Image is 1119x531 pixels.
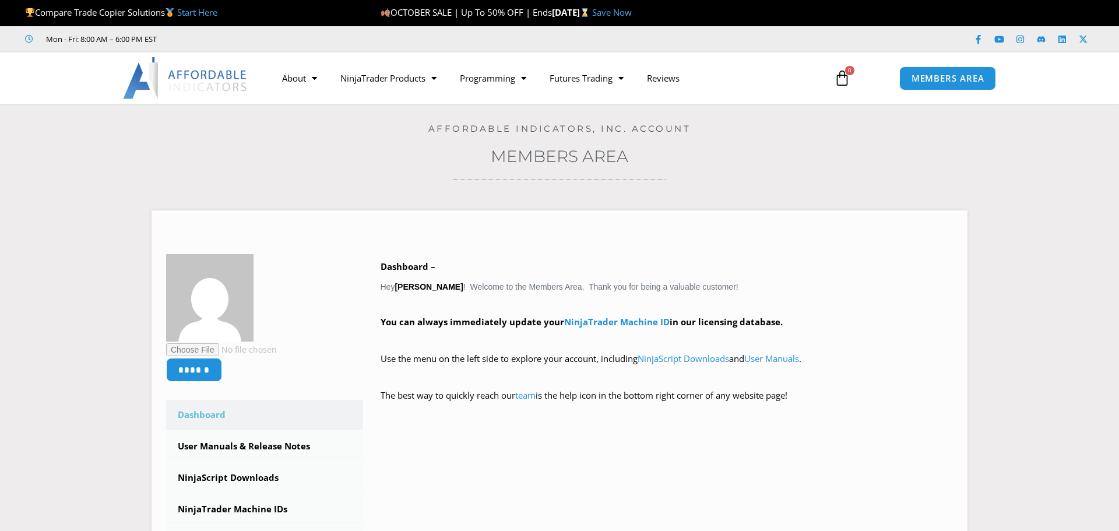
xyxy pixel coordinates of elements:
a: Dashboard [166,400,363,430]
a: NinjaTrader Machine ID [564,316,670,328]
p: The best way to quickly reach our is the help icon in the bottom right corner of any website page! [381,388,953,420]
span: OCTOBER SALE | Up To 50% OFF | Ends [381,6,552,18]
a: 0 [817,61,868,95]
a: NinjaScript Downloads [638,353,729,364]
span: 0 [845,66,854,75]
img: 🥇 [166,8,174,17]
a: Futures Trading [538,65,635,92]
a: NinjaScript Downloads [166,463,363,493]
a: User Manuals [744,353,799,364]
img: 8da8a90149778d3e260cff0ce0b5d91589cc13c867f3b044b105faf953301706 [166,254,254,342]
img: ⌛ [580,8,589,17]
span: Compare Trade Copier Solutions [25,6,217,18]
img: 🏆 [26,8,34,17]
a: Programming [448,65,538,92]
a: team [515,389,536,401]
a: User Manuals & Release Notes [166,431,363,462]
strong: You can always immediately update your in our licensing database. [381,316,783,328]
p: Use the menu on the left side to explore your account, including and . [381,351,953,384]
a: NinjaTrader Products [329,65,448,92]
a: Reviews [635,65,691,92]
span: MEMBERS AREA [912,74,984,83]
strong: [DATE] [552,6,592,18]
a: Save Now [592,6,632,18]
strong: [PERSON_NAME] [395,282,463,291]
a: NinjaTrader Machine IDs [166,494,363,525]
a: Affordable Indicators, Inc. Account [428,123,691,134]
img: LogoAI | Affordable Indicators – NinjaTrader [123,57,248,99]
span: Mon - Fri: 8:00 AM – 6:00 PM EST [43,32,157,46]
a: Members Area [491,146,628,166]
iframe: Customer reviews powered by Trustpilot [173,33,348,45]
a: Start Here [177,6,217,18]
img: 🍂 [381,8,390,17]
a: MEMBERS AREA [899,66,997,90]
nav: Menu [270,65,821,92]
div: Hey ! Welcome to the Members Area. Thank you for being a valuable customer! [381,259,953,420]
a: About [270,65,329,92]
b: Dashboard – [381,261,435,272]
